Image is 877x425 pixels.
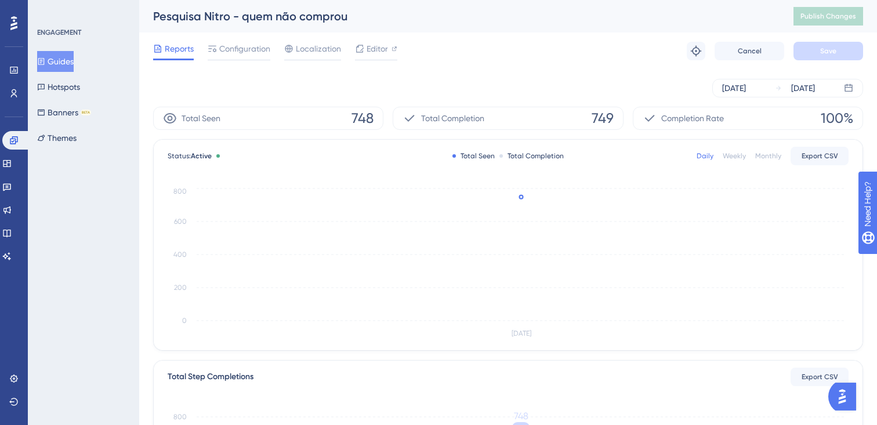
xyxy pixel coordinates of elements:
[791,368,849,386] button: Export CSV
[367,42,388,56] span: Editor
[738,46,762,56] span: Cancel
[592,109,614,128] span: 749
[820,46,836,56] span: Save
[802,151,838,161] span: Export CSV
[81,110,91,115] div: BETA
[165,42,194,56] span: Reports
[697,151,713,161] div: Daily
[800,12,856,21] span: Publish Changes
[37,128,77,148] button: Themes
[722,81,746,95] div: [DATE]
[174,284,187,292] tspan: 200
[296,42,341,56] span: Localization
[168,370,253,384] div: Total Step Completions
[37,77,80,97] button: Hotspots
[661,111,724,125] span: Completion Rate
[755,151,781,161] div: Monthly
[793,42,863,60] button: Save
[173,187,187,195] tspan: 800
[351,109,374,128] span: 748
[715,42,784,60] button: Cancel
[173,250,187,259] tspan: 400
[37,51,74,72] button: Guides
[37,102,91,123] button: BannersBETA
[452,151,495,161] div: Total Seen
[173,413,187,421] tspan: 800
[182,317,187,325] tspan: 0
[802,372,838,382] span: Export CSV
[723,151,746,161] div: Weekly
[512,329,531,337] tspan: [DATE]
[37,28,81,37] div: ENGAGEMENT
[514,411,528,422] tspan: 748
[828,379,863,414] iframe: UserGuiding AI Assistant Launcher
[421,111,484,125] span: Total Completion
[27,3,73,17] span: Need Help?
[219,42,270,56] span: Configuration
[791,147,849,165] button: Export CSV
[168,151,212,161] span: Status:
[182,111,220,125] span: Total Seen
[153,8,764,24] div: Pesquisa Nitro - quem não comprou
[793,7,863,26] button: Publish Changes
[174,217,187,226] tspan: 600
[821,109,853,128] span: 100%
[191,152,212,160] span: Active
[791,81,815,95] div: [DATE]
[499,151,564,161] div: Total Completion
